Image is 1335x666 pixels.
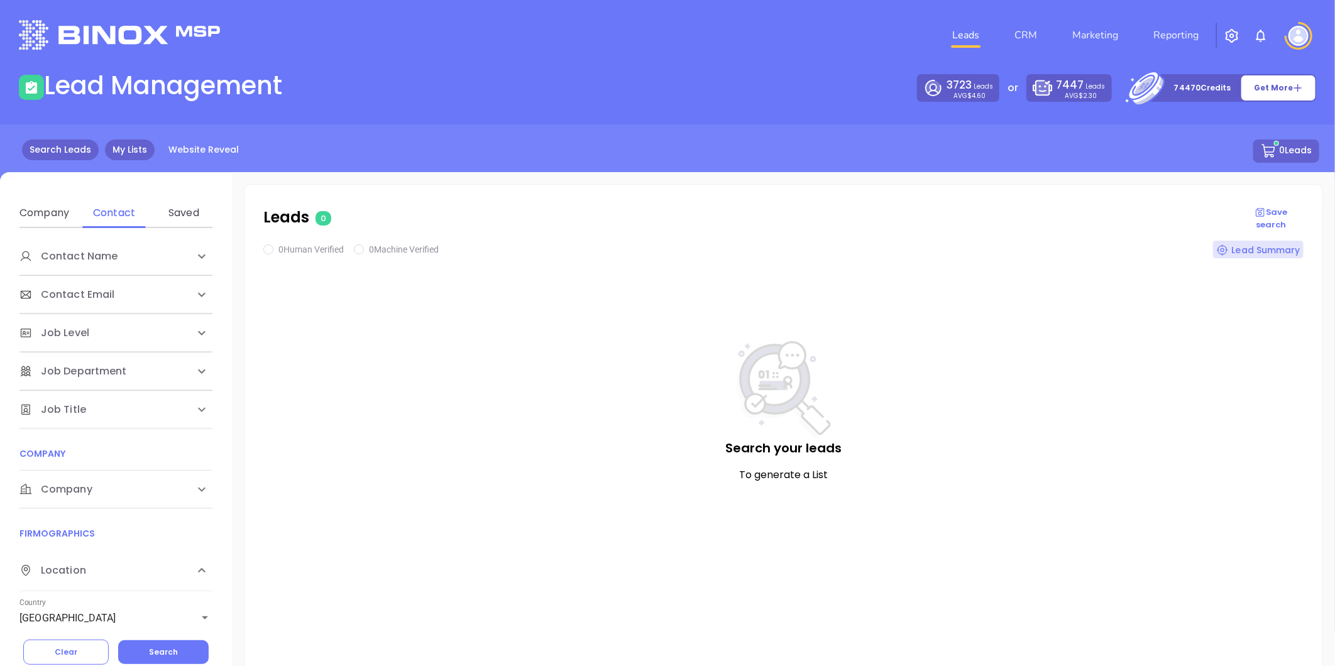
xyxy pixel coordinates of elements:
[44,70,282,101] h1: Lead Management
[23,640,109,665] button: Clear
[1008,80,1018,96] p: or
[19,20,220,50] img: logo
[19,287,114,302] span: Contact Email
[19,527,212,540] p: FIRMOGRAPHICS
[1239,206,1304,231] p: Save search
[19,249,118,264] span: Contact Name
[1174,82,1231,94] p: 74470 Credits
[19,391,212,429] div: Job Title
[159,205,209,221] div: Saved
[19,237,212,275] div: Contact Name
[1067,23,1123,48] a: Marketing
[316,211,331,226] span: 0
[1056,77,1105,93] p: Leads
[1009,23,1042,48] a: CRM
[19,608,212,628] div: [GEOGRAPHIC_DATA]
[105,139,155,160] a: My Lists
[19,563,86,578] span: Location
[263,206,1239,229] p: Leads
[1253,139,1319,163] button: 0Leads
[19,205,69,221] div: Company
[19,550,212,591] div: Location
[954,93,986,99] p: AVG
[161,139,246,160] a: Website Reveal
[737,341,831,439] img: NoSearch
[1224,28,1239,43] img: iconSetting
[19,314,212,352] div: Job Level
[270,467,1297,483] p: To generate a List
[149,647,178,657] span: Search
[968,91,986,101] span: $4.60
[1241,75,1316,101] button: Get More
[278,244,344,254] span: 0 Human Verified
[55,647,77,657] span: Clear
[1148,23,1204,48] a: Reporting
[89,205,139,221] div: Contact
[1253,28,1268,43] img: iconNotification
[118,640,209,664] button: Search
[19,276,212,314] div: Contact Email
[19,599,46,607] label: Country
[19,325,89,341] span: Job Level
[1079,91,1097,101] span: $2.30
[19,402,86,417] span: Job Title
[947,77,972,92] span: 3723
[1056,77,1084,92] span: 7447
[947,77,993,93] p: Leads
[1288,26,1309,46] img: user
[19,352,212,390] div: Job Department
[1065,93,1097,99] p: AVG
[369,244,439,254] span: 0 Machine Verified
[947,23,984,48] a: Leads
[1213,241,1304,258] div: Lead Summary
[19,471,212,508] div: Company
[22,139,99,160] a: Search Leads
[19,364,126,379] span: Job Department
[270,439,1297,457] p: Search your leads
[19,482,92,497] span: Company
[19,447,212,461] p: COMPANY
